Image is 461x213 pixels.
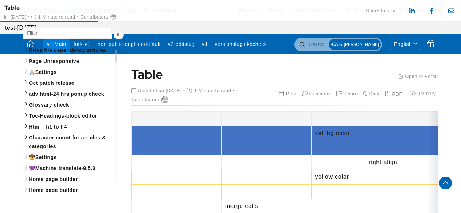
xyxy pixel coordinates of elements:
button: Ask [PERSON_NAME] [329,39,381,50]
span: [DATE] [8,13,26,21]
a: 🙏🏼Settings [23,67,113,78]
p: yellow color [315,172,398,182]
div: Contributors [131,96,161,103]
a: adv html-24 hrs popup check [23,88,113,99]
input: Search [294,38,382,51]
div: Table [4,4,359,13]
img: Shree checkd'souza Gayathri szép [161,96,168,103]
span: adv html-24 hrs popup check [29,90,112,98]
p: right align [315,157,398,168]
span: Oct patch release [29,79,112,87]
p: test-[DATE] [5,24,450,32]
a: 💜 [23,163,113,174]
span: PDF [392,91,402,97]
span: Settings [35,153,113,162]
a: v4 [198,34,211,54]
a: non-public-english-default [94,34,164,54]
span: Updated on [DATE] [136,87,181,94]
span: What's New [427,40,434,48]
p: merge cells [225,201,398,212]
span: Hide category [114,31,124,39]
span: Machine translate-9.5.3 [35,164,113,173]
span: 1 Minute to read [36,13,75,21]
a: versionsluginkbcheck [211,34,271,54]
a: Toc-Headings-block editor [23,110,113,121]
span: Home page builder [29,175,112,184]
a: Oct patch release [23,78,113,88]
a: Glossary check [23,99,113,110]
span: Open In Portal [405,74,438,79]
span: versionsluginkbcheck [215,41,267,47]
span: 1 Minute to read [192,87,231,94]
span: Dark [369,91,379,96]
span: Glossary check [29,100,112,109]
span: v2-editslug [168,41,195,47]
span: Character count for articles & categories [29,133,112,151]
a: Home page builder [23,185,113,196]
span: Settings [35,68,113,76]
span: non-public-english-default [98,41,161,47]
span: English [394,40,412,48]
a: 🤠Settings [23,152,113,163]
span: Print [286,91,297,96]
a: Drive file dependency articles [23,45,113,56]
a: Html - h1 to h4 [23,121,113,132]
p: Share this [366,7,402,15]
p: cell bg color [315,128,398,139]
h1: Table [131,63,163,85]
span: Html - h1 to h4 [29,122,112,131]
span: Home page builder [29,186,112,194]
span: v4 [202,41,208,47]
span: Page Unresponsive [29,57,112,66]
span: Drive file dependency articles [29,46,112,55]
div: Contributors [80,13,110,21]
span: Toc-Headings-block editor [29,111,112,120]
span: Share [344,91,358,96]
a: v2-editslug [164,34,198,54]
img: Shree checkd'souza Gayathri szép [110,14,116,20]
input: Filter [23,27,112,39]
button: Summary [408,90,438,97]
span: Comment [309,91,331,96]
